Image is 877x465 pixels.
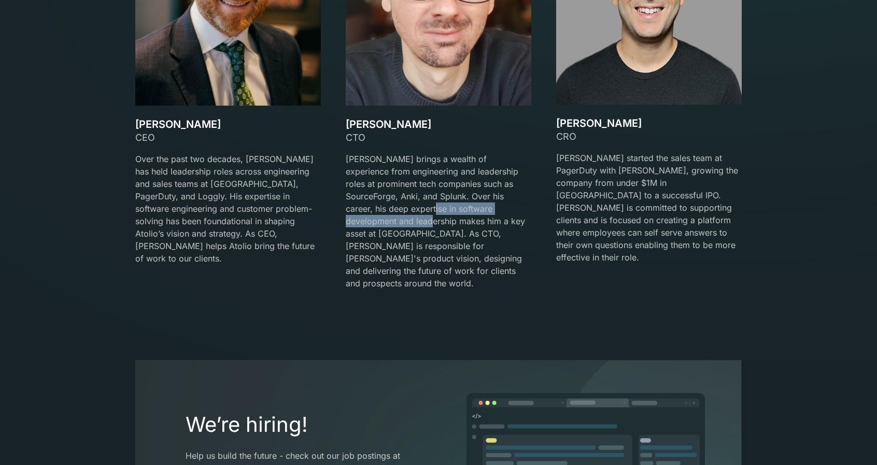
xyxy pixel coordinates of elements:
[556,152,742,264] p: [PERSON_NAME] started the sales team at PagerDuty with [PERSON_NAME], growing the company from un...
[135,153,321,265] p: Over the past two decades, [PERSON_NAME] has held leadership roles across engineering and sales t...
[135,130,321,144] div: CEO
[825,415,877,465] div: 聊天小组件
[135,118,321,130] h3: [PERSON_NAME]
[556,117,742,129] h3: [PERSON_NAME]
[346,118,531,130] h3: [PERSON_NAME]
[346,153,531,289] p: [PERSON_NAME] brings a wealth of experience from engineering and leadership roles at prominent te...
[346,130,531,144] div: CTO
[556,129,742,143] div: CRO
[186,412,413,437] h2: We’re hiring!
[825,415,877,465] iframe: Chat Widget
